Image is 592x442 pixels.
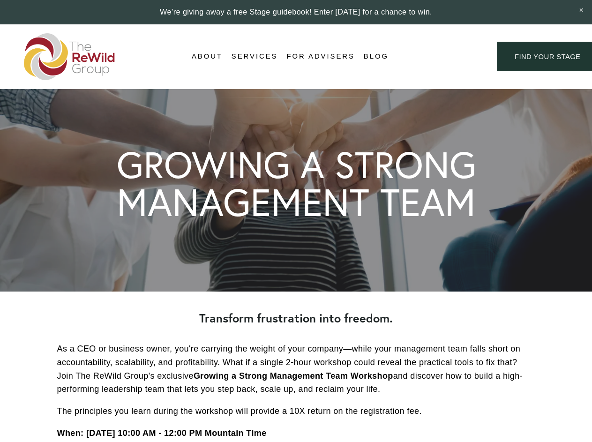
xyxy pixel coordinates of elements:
strong: Growing a Strong Management Team Workshop [194,371,393,381]
a: Blog [364,50,389,64]
strong: Transform frustration into freedom. [199,310,393,326]
strong: When: [57,428,84,438]
span: About [192,50,223,63]
a: folder dropdown [192,50,223,64]
a: For Advisers [286,50,354,64]
h1: MANAGEMENT TEAM [117,183,476,221]
span: Services [232,50,278,63]
p: As a CEO or business owner, you're carrying the weight of your company—while your management team... [57,342,535,396]
p: The principles you learn during the workshop will provide a 10X return on the registration fee. [57,405,535,418]
h1: GROWING A STRONG [117,146,476,183]
img: The ReWild Group [24,33,116,80]
a: folder dropdown [232,50,278,64]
